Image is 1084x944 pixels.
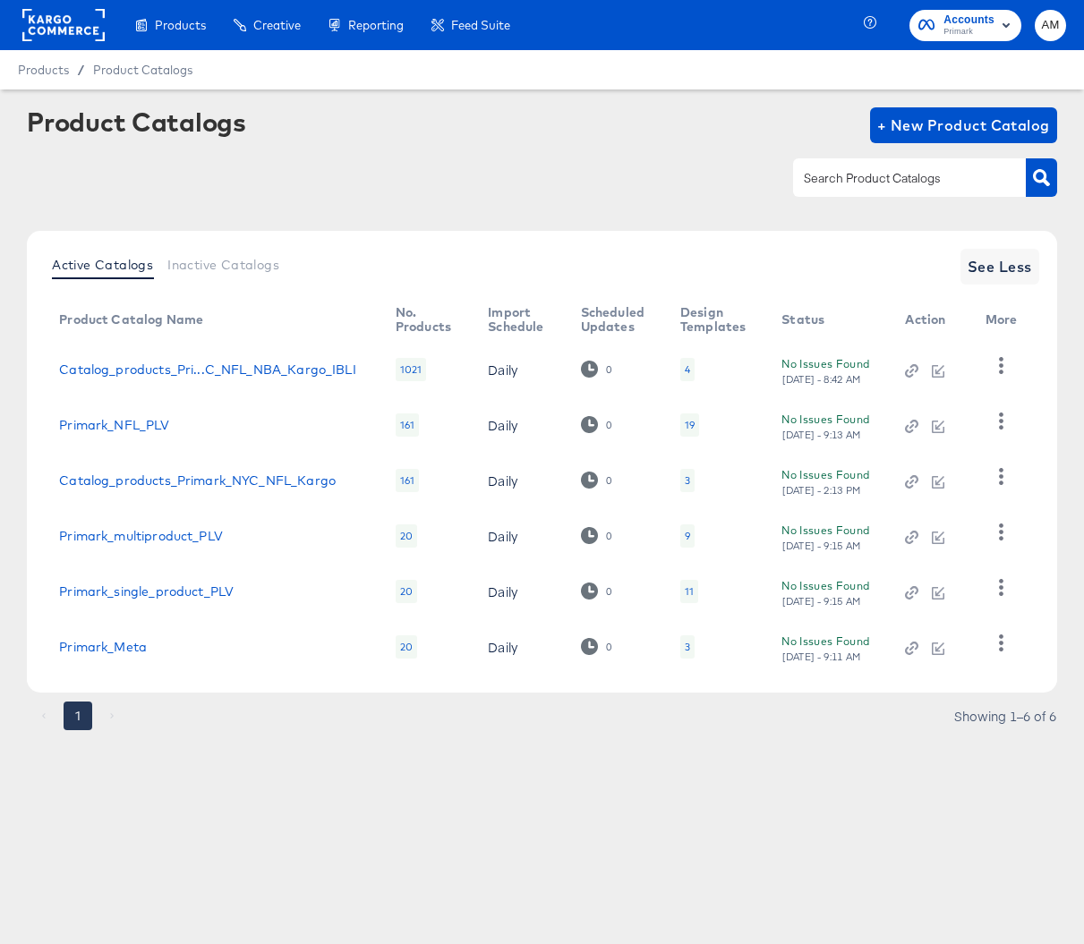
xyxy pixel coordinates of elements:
[59,312,203,327] div: Product Catalog Name
[680,305,746,334] div: Design Templates
[960,249,1039,285] button: See Less
[167,258,279,272] span: Inactive Catalogs
[474,453,566,508] td: Daily
[396,635,417,659] div: 20
[581,527,612,544] div: 0
[93,63,192,77] a: Product Catalogs
[18,63,69,77] span: Products
[685,418,695,432] div: 19
[59,418,169,432] a: Primark_NFL_PLV
[52,258,153,272] span: Active Catalogs
[685,529,690,543] div: 9
[877,113,1050,138] span: + New Product Catalog
[348,18,404,32] span: Reporting
[943,25,994,39] span: Primark
[685,640,690,654] div: 3
[581,361,612,378] div: 0
[1042,15,1059,36] span: AM
[605,419,612,431] div: 0
[680,580,698,603] div: 11
[396,580,417,603] div: 20
[59,584,234,599] a: Primark_single_product_PLV
[581,305,644,334] div: Scheduled Updates
[59,362,355,377] a: Catalog_products_Pri...C_NFL_NBA_Kargo_IBLI
[1035,10,1066,41] button: AM
[27,702,129,730] nav: pagination navigation
[605,474,612,487] div: 0
[953,710,1057,722] div: Showing 1–6 of 6
[971,299,1039,342] th: More
[605,530,612,542] div: 0
[680,635,695,659] div: 3
[64,702,92,730] button: page 1
[909,10,1021,41] button: AccountsPrimark
[680,358,695,381] div: 4
[680,413,699,437] div: 19
[59,640,147,654] a: Primark_Meta
[474,564,566,619] td: Daily
[474,397,566,453] td: Daily
[605,363,612,376] div: 0
[69,63,93,77] span: /
[27,107,245,136] div: Product Catalogs
[396,305,452,334] div: No. Products
[605,641,612,653] div: 0
[800,168,991,189] input: Search Product Catalogs
[581,472,612,489] div: 0
[451,18,510,32] span: Feed Suite
[396,524,417,548] div: 20
[767,299,891,342] th: Status
[680,469,695,492] div: 3
[968,254,1032,279] span: See Less
[685,362,690,377] div: 4
[155,18,206,32] span: Products
[396,358,427,381] div: 1021
[474,619,566,675] td: Daily
[685,584,694,599] div: 11
[581,583,612,600] div: 0
[59,473,336,488] a: Catalog_products_Primark_NYC_NFL_Kargo
[253,18,301,32] span: Creative
[474,342,566,397] td: Daily
[396,413,419,437] div: 161
[685,473,690,488] div: 3
[943,11,994,30] span: Accounts
[581,416,612,433] div: 0
[59,529,223,543] a: Primark_multiproduct_PLV
[605,585,612,598] div: 0
[474,508,566,564] td: Daily
[870,107,1057,143] button: + New Product Catalog
[488,305,544,334] div: Import Schedule
[891,299,970,342] th: Action
[581,638,612,655] div: 0
[396,469,419,492] div: 161
[680,524,695,548] div: 9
